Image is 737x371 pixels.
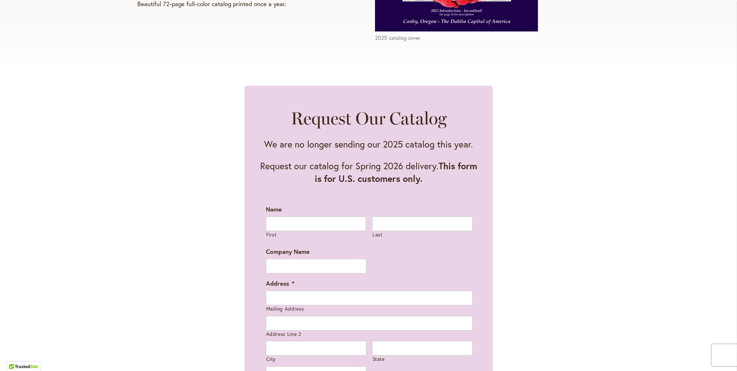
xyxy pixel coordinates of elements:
[264,138,473,150] p: We are no longer sending our 2025 catalog this year.
[266,231,366,238] label: First
[291,107,447,129] h2: Request Our Catalog
[372,231,473,238] label: Last
[266,306,473,312] label: Mailing Address
[375,34,600,42] figcaption: 2025 catalog cover
[266,205,282,213] label: Name
[259,159,478,185] p: Request our catalog for Spring 2026 delivery.
[266,280,294,287] label: Address
[266,331,473,338] label: Address Line 2
[315,160,477,184] strong: This form is for U.S. customers only.
[266,248,310,256] label: Company Name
